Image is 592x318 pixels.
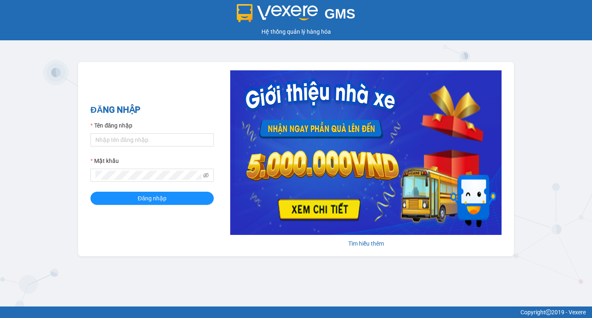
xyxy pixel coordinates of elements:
[237,12,356,19] a: GMS
[237,4,318,22] img: logo 2
[90,103,214,117] h2: ĐĂNG NHẬP
[546,309,551,315] span: copyright
[95,171,201,180] input: Mật khẩu
[138,194,166,203] span: Đăng nhập
[203,172,209,178] span: eye-invisible
[230,239,502,248] div: Tìm hiểu thêm
[90,121,132,130] label: Tên đăng nhập
[230,70,502,235] img: banner-0
[6,308,586,317] div: Copyright 2019 - Vexere
[324,6,355,21] span: GMS
[90,133,214,146] input: Tên đăng nhập
[2,27,590,36] div: Hệ thống quản lý hàng hóa
[90,192,214,205] button: Đăng nhập
[90,156,119,165] label: Mật khẩu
